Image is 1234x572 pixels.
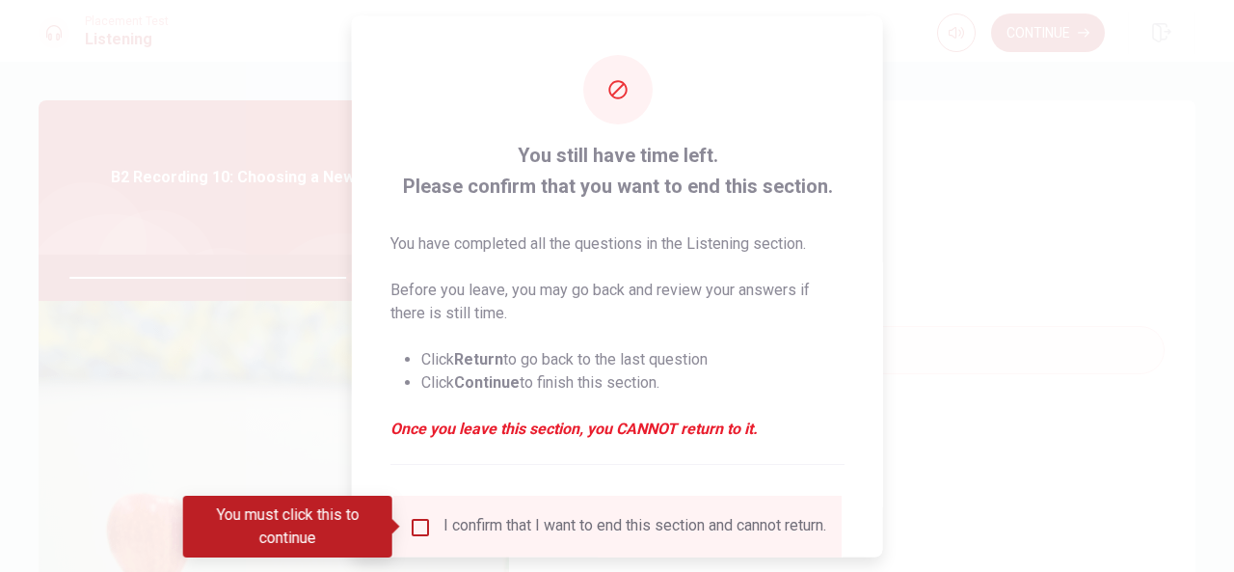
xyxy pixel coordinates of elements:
em: Once you leave this section, you CANNOT return to it. [390,417,845,440]
strong: Return [454,349,503,368]
strong: Continue [454,372,520,391]
span: You must click this to continue [409,515,432,538]
li: Click to go back to the last question [421,347,845,370]
li: Click to finish this section. [421,370,845,394]
p: Before you leave, you may go back and review your answers if there is still time. [390,278,845,324]
div: I confirm that I want to end this section and cannot return. [443,515,826,538]
div: You must click this to continue [183,496,392,558]
span: You still have time left. Please confirm that you want to end this section. [390,139,845,201]
p: You have completed all the questions in the Listening section. [390,232,845,255]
